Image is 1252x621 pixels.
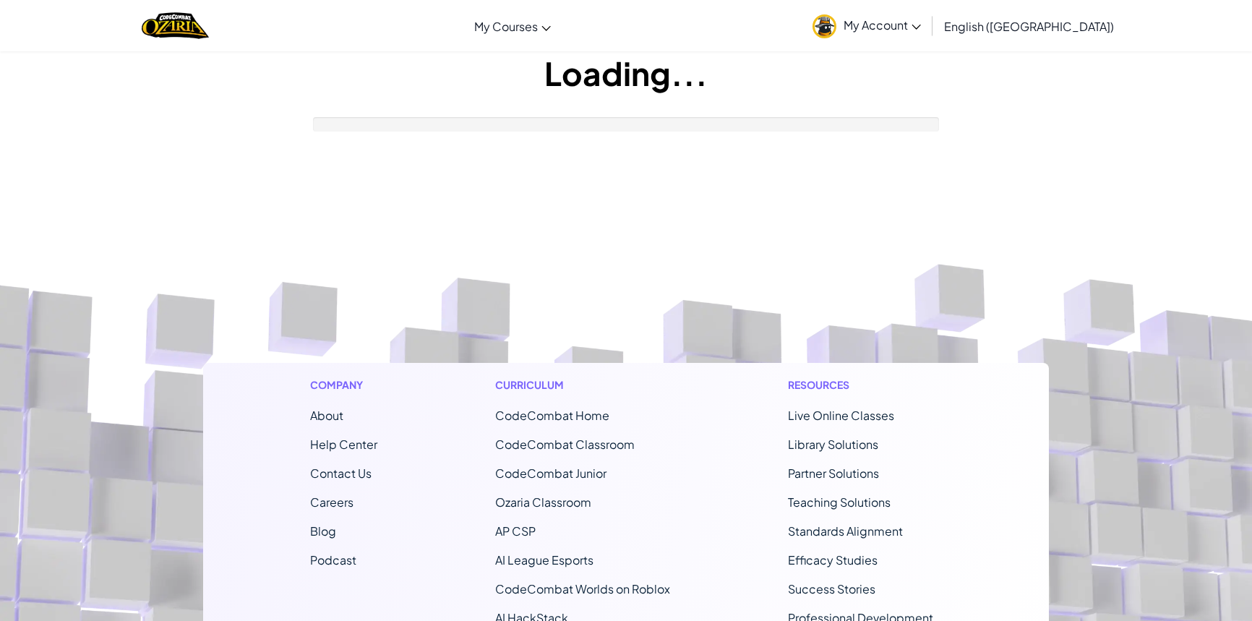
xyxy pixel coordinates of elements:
a: My Account [805,3,928,48]
a: CodeCombat Worlds on Roblox [495,581,670,596]
a: CodeCombat Classroom [495,437,635,452]
a: English ([GEOGRAPHIC_DATA]) [937,7,1121,46]
a: Ozaria by CodeCombat logo [142,11,209,40]
img: Home [142,11,209,40]
a: Partner Solutions [788,466,879,481]
a: CodeCombat Junior [495,466,606,481]
h1: Resources [788,377,942,393]
span: My Account [844,17,921,33]
a: Ozaria Classroom [495,494,591,510]
a: Help Center [310,437,377,452]
a: AI League Esports [495,552,593,568]
span: English ([GEOGRAPHIC_DATA]) [944,19,1114,34]
img: avatar [812,14,836,38]
a: Library Solutions [788,437,878,452]
span: Contact Us [310,466,372,481]
a: Blog [310,523,336,539]
a: Success Stories [788,581,875,596]
a: Standards Alignment [788,523,903,539]
a: About [310,408,343,423]
span: My Courses [474,19,538,34]
h1: Curriculum [495,377,670,393]
a: My Courses [467,7,558,46]
span: CodeCombat Home [495,408,609,423]
a: AP CSP [495,523,536,539]
a: Podcast [310,552,356,568]
h1: Company [310,377,377,393]
a: Careers [310,494,353,510]
a: Efficacy Studies [788,552,878,568]
a: Live Online Classes [788,408,894,423]
a: Teaching Solutions [788,494,891,510]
